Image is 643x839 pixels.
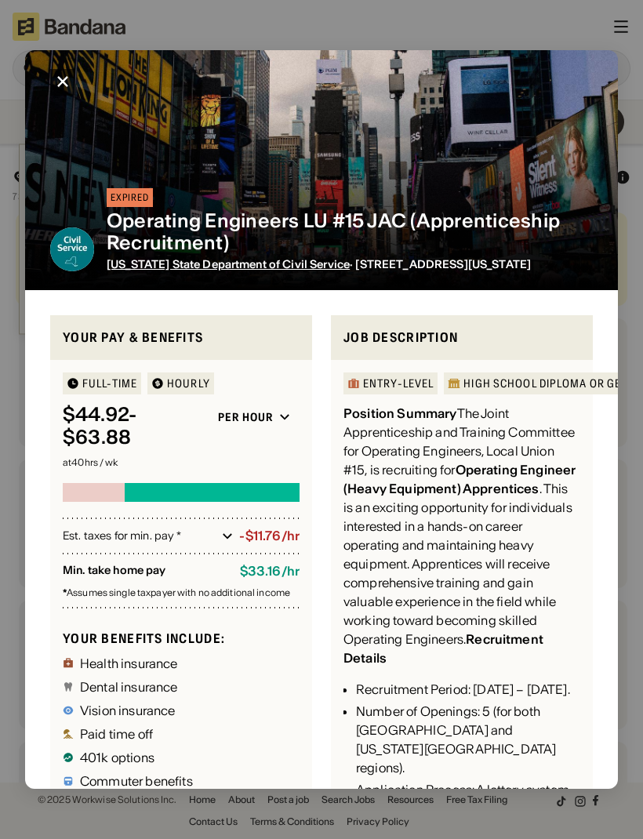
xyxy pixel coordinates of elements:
div: The Joint Apprenticeship and Training Committee for Operating Engineers, Local Union #15, is recr... [343,404,580,667]
div: Number of Openings: 5 (for both [GEOGRAPHIC_DATA] and [US_STATE][GEOGRAPHIC_DATA] regions). [356,702,580,777]
div: Operating Engineers LU #15 JAC (Apprenticeship Recruitment) [107,210,580,256]
div: 401k options [80,751,154,764]
a: [US_STATE] State Department of Civil Service [107,257,350,271]
div: Est. taxes for min. pay * [63,528,216,544]
div: Entry-Level [363,378,434,389]
div: Commuter benefits [80,775,193,787]
div: Position Summary [343,405,457,421]
div: Min. take home pay [63,564,227,579]
div: Your pay & benefits [63,328,300,347]
div: Full-time [82,378,137,389]
div: Vision insurance [80,704,176,717]
div: EXPIRED [111,193,149,202]
div: Per hour [218,410,273,424]
div: Recruitment Details [343,631,543,666]
div: Paid time off [80,728,153,740]
img: New York State Department of Civil Service logo [50,227,94,271]
div: Operating Engineer (Heavy Equipment) Apprentices [343,462,576,496]
div: $ 44.92 - $63.88 [63,404,202,449]
div: -$11.76/hr [239,528,300,543]
div: · [STREET_ADDRESS][US_STATE] [107,258,580,271]
div: at 40 hrs / wk [63,458,300,467]
div: HOURLY [167,378,210,389]
div: High School Diploma or GED [463,378,628,389]
div: Health insurance [80,657,178,670]
div: Recruitment Period: [DATE] – [DATE]. [356,680,580,699]
div: Your benefits include: [63,630,300,647]
div: Dental insurance [80,681,178,693]
div: $ 33.16 / hr [240,564,300,579]
div: Job Description [343,328,580,347]
div: Assumes single taxpayer with no additional income [63,588,300,597]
